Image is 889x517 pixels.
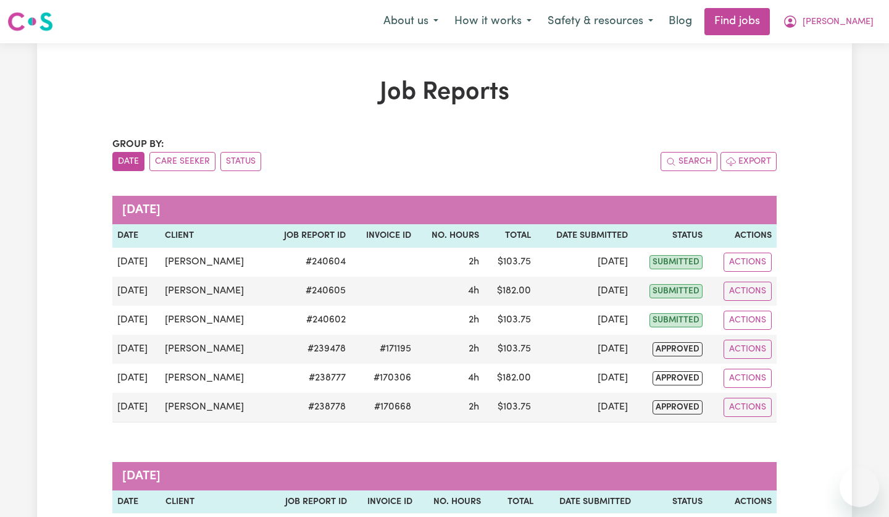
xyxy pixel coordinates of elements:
[112,224,160,248] th: Date
[661,152,717,171] button: Search
[704,8,770,35] a: Find jobs
[7,11,53,33] img: Careseekers logo
[468,373,479,383] span: 4 hours
[417,490,486,514] th: No. Hours
[536,306,633,335] td: [DATE]
[653,400,703,414] span: approved
[484,364,536,393] td: $ 182.00
[112,335,160,364] td: [DATE]
[265,224,351,248] th: Job Report ID
[484,277,536,306] td: $ 182.00
[636,490,707,514] th: Status
[265,393,351,422] td: # 238778
[352,490,417,514] th: Invoice ID
[468,286,479,296] span: 4 hours
[724,282,772,301] button: Actions
[375,9,446,35] button: About us
[112,152,144,171] button: sort invoices by date
[649,313,703,327] span: submitted
[160,306,265,335] td: [PERSON_NAME]
[351,364,416,393] td: #170306
[416,224,484,248] th: No. Hours
[724,311,772,330] button: Actions
[538,490,636,514] th: Date Submitted
[720,152,777,171] button: Export
[351,335,416,364] td: #171195
[160,248,265,277] td: [PERSON_NAME]
[7,7,53,36] a: Careseekers logo
[649,284,703,298] span: submitted
[469,257,479,267] span: 2 hours
[724,340,772,359] button: Actions
[351,224,416,248] th: Invoice ID
[112,78,777,107] h1: Job Reports
[265,335,351,364] td: # 239478
[265,364,351,393] td: # 238777
[265,277,351,306] td: # 240605
[469,402,479,412] span: 2 hours
[486,490,538,514] th: Total
[112,462,777,490] caption: [DATE]
[484,306,536,335] td: $ 103.75
[265,248,351,277] td: # 240604
[265,306,351,335] td: # 240602
[536,248,633,277] td: [DATE]
[112,364,160,393] td: [DATE]
[536,364,633,393] td: [DATE]
[653,371,703,385] span: approved
[724,253,772,272] button: Actions
[803,15,874,29] span: [PERSON_NAME]
[724,369,772,388] button: Actions
[840,468,879,507] iframe: Button to launch messaging window
[112,393,160,422] td: [DATE]
[484,335,536,364] td: $ 103.75
[112,490,161,514] th: Date
[649,255,703,269] span: submitted
[160,393,265,422] td: [PERSON_NAME]
[540,9,661,35] button: Safety & resources
[469,315,479,325] span: 2 hours
[160,335,265,364] td: [PERSON_NAME]
[267,490,353,514] th: Job Report ID
[661,8,699,35] a: Blog
[536,277,633,306] td: [DATE]
[112,196,777,224] caption: [DATE]
[469,344,479,354] span: 2 hours
[112,248,160,277] td: [DATE]
[160,364,265,393] td: [PERSON_NAME]
[484,393,536,422] td: $ 103.75
[536,335,633,364] td: [DATE]
[536,224,633,248] th: Date Submitted
[707,490,777,514] th: Actions
[160,224,265,248] th: Client
[633,224,707,248] th: Status
[775,9,882,35] button: My Account
[161,490,267,514] th: Client
[112,277,160,306] td: [DATE]
[707,224,777,248] th: Actions
[149,152,215,171] button: sort invoices by care seeker
[160,277,265,306] td: [PERSON_NAME]
[351,393,416,422] td: #170668
[724,398,772,417] button: Actions
[484,248,536,277] td: $ 103.75
[536,393,633,422] td: [DATE]
[446,9,540,35] button: How it works
[112,306,160,335] td: [DATE]
[484,224,536,248] th: Total
[220,152,261,171] button: sort invoices by paid status
[112,140,164,149] span: Group by:
[653,342,703,356] span: approved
